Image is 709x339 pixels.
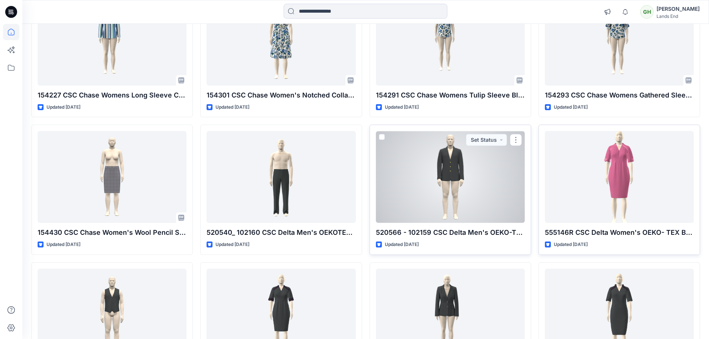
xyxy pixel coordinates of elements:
div: Lands End [657,13,700,19]
a: 555146R CSC Delta Women's OEKO- TEX BCRF Shared Non Wool VNeck [545,131,694,223]
p: 154293 CSC Chase Womens Gathered Sleeve Stand Collar Button [545,90,694,100]
a: 154430 CSC Chase Women's Wool Pencil Skirt [38,131,186,223]
p: 154430 CSC Chase Women's Wool Pencil Skirt [38,227,186,238]
p: Updated [DATE] [554,241,588,249]
p: 520540_ 102160 CSC Delta Men's OEKOTEX Non Wool Pant [207,227,355,238]
a: 520566 - 102159 CSC Delta Men's OEKO-TEX Non Wool Lapel Blazer [376,131,525,223]
div: [PERSON_NAME] [657,4,700,13]
p: Updated [DATE] [385,103,419,111]
p: 154291 CSC Chase Womens Tulip Sleeve Blouse [376,90,525,100]
p: Updated [DATE] [385,241,419,249]
a: 520540_ 102160 CSC Delta Men's OEKOTEX Non Wool Pant [207,131,355,223]
p: 154301 CSC Chase Women's Notched Collar Belted Dress [207,90,355,100]
p: 154227 CSC Chase Womens Long Sleeve Contrast Button Down [38,90,186,100]
p: 555146R CSC Delta Women's OEKO- TEX BCRF Shared Non Wool VNeck [545,227,694,238]
p: Updated [DATE] [47,241,80,249]
div: GH [640,5,654,19]
p: Updated [DATE] [47,103,80,111]
p: 520566 - 102159 CSC Delta Men's OEKO-TEX Non Wool Lapel Blazer [376,227,525,238]
p: Updated [DATE] [215,241,249,249]
p: Updated [DATE] [554,103,588,111]
p: Updated [DATE] [215,103,249,111]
